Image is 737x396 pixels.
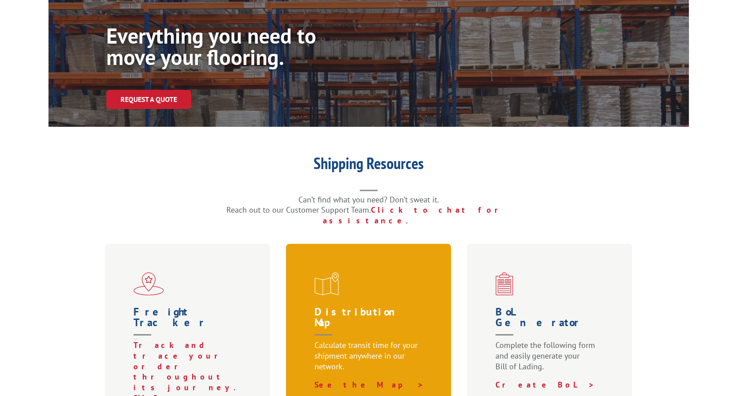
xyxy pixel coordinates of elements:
img: xgs-icon-bo-l-generator-red [495,272,513,295]
p: Calculate transit time for your shipment anywhere in our network. [314,340,427,380]
h1: Shipping Resources [191,155,547,176]
h1: BoL Generator [495,307,608,340]
a: Create BoL > [495,380,595,390]
a: See the Map > [314,380,424,390]
h1: Everything you need to move your flooring. [106,25,373,72]
img: xgs-icon-distribution-map-red [314,272,339,295]
h1: Freight Tracker [133,307,246,340]
p: Complete the following form and easily generate your Bill of Lading. [495,340,608,380]
p: Can’t find what you need? Don’t sweat it. Reach out to our Customer Support Team. [191,194,547,226]
img: xgs-icon-flagship-distribution-model-red [133,272,164,295]
a: Request a Quote [106,90,191,109]
a: Click to chat for assistance. [323,205,511,226]
h1: Distribution Map [314,307,427,340]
